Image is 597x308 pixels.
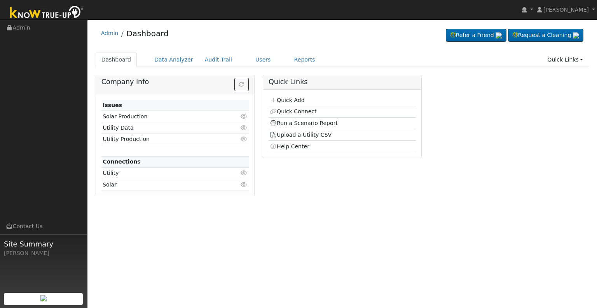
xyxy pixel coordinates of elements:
a: Refer a Friend [446,29,506,42]
a: Admin [101,30,119,36]
td: Solar [101,179,225,190]
span: [PERSON_NAME] [543,7,589,13]
a: Dashboard [126,29,169,38]
td: Solar Production [101,111,225,122]
a: Reports [288,53,321,67]
i: Click to view [241,170,248,176]
h5: Company Info [101,78,249,86]
h5: Quick Links [269,78,416,86]
a: Quick Add [270,97,304,103]
span: Site Summary [4,239,83,249]
img: retrieve [40,295,47,301]
img: Know True-Up [6,4,87,22]
a: Users [250,53,277,67]
a: Upload a Utility CSV [270,132,332,138]
i: Click to view [241,114,248,119]
img: retrieve [496,32,502,39]
i: Click to view [241,136,248,142]
a: Help Center [270,143,309,150]
div: [PERSON_NAME] [4,249,83,257]
a: Audit Trail [199,53,238,67]
td: Utility Production [101,134,225,145]
strong: Connections [103,158,141,165]
i: Click to view [241,125,248,130]
a: Quick Connect [270,108,316,114]
a: Run a Scenario Report [270,120,338,126]
a: Request a Cleaning [508,29,583,42]
td: Utility Data [101,122,225,134]
a: Data Analyzer [148,53,199,67]
strong: Issues [103,102,122,108]
img: retrieve [573,32,579,39]
a: Quick Links [541,53,589,67]
i: Click to view [241,182,248,187]
td: Utility [101,167,225,179]
a: Dashboard [96,53,137,67]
